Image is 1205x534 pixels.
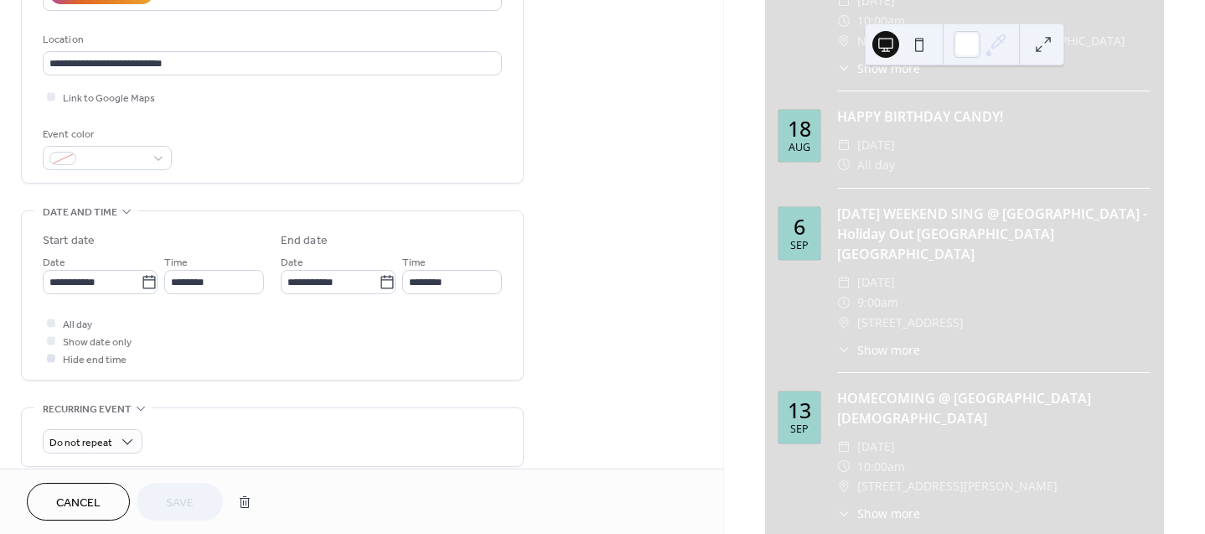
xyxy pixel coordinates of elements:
[837,437,851,457] div: ​
[43,126,168,143] div: Event color
[63,334,132,351] span: Show date only
[837,272,851,293] div: ​
[837,313,851,333] div: ​
[857,313,964,333] span: [STREET_ADDRESS]
[837,505,851,522] div: ​
[857,155,895,175] span: All day
[837,106,1151,127] div: HAPPY BIRTHDAY CANDY!
[857,135,895,155] span: [DATE]
[857,31,1125,51] span: N. Wheeling Ave., Muncie, [GEOGRAPHIC_DATA]
[789,143,810,153] div: Aug
[857,11,905,31] span: 10:00am
[837,31,851,51] div: ​
[281,232,328,250] div: End date
[837,60,851,77] div: ​
[281,254,303,272] span: Date
[857,272,895,293] span: [DATE]
[837,204,1151,264] div: [DATE] WEEKEND SING @ [GEOGRAPHIC_DATA] - Holiday Out [GEOGRAPHIC_DATA] [GEOGRAPHIC_DATA]
[857,505,920,522] span: Show more
[857,457,905,477] span: 10:00am
[27,483,130,521] button: Cancel
[837,341,920,359] button: ​Show more
[790,424,809,435] div: Sep
[837,341,851,359] div: ​
[857,341,920,359] span: Show more
[402,254,426,272] span: Time
[837,388,1151,428] div: HOMECOMING @ [GEOGRAPHIC_DATA][DEMOGRAPHIC_DATA]
[837,476,851,496] div: ​
[794,216,805,237] div: 6
[43,204,117,221] span: Date and time
[63,351,127,369] span: Hide end time
[837,11,851,31] div: ​
[49,433,112,453] span: Do not repeat
[43,31,499,49] div: Location
[164,254,188,272] span: Time
[857,476,1058,496] span: [STREET_ADDRESS][PERSON_NAME]
[788,118,811,139] div: 18
[63,316,92,334] span: All day
[837,457,851,477] div: ​
[790,241,809,251] div: Sep
[857,437,895,457] span: [DATE]
[837,135,851,155] div: ​
[837,155,851,175] div: ​
[788,400,811,421] div: 13
[43,254,65,272] span: Date
[43,401,132,418] span: Recurring event
[837,505,920,522] button: ​Show more
[837,293,851,313] div: ​
[56,495,101,512] span: Cancel
[63,90,155,107] span: Link to Google Maps
[857,60,920,77] span: Show more
[837,60,920,77] button: ​Show more
[857,293,898,313] span: 9:00am
[43,232,95,250] div: Start date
